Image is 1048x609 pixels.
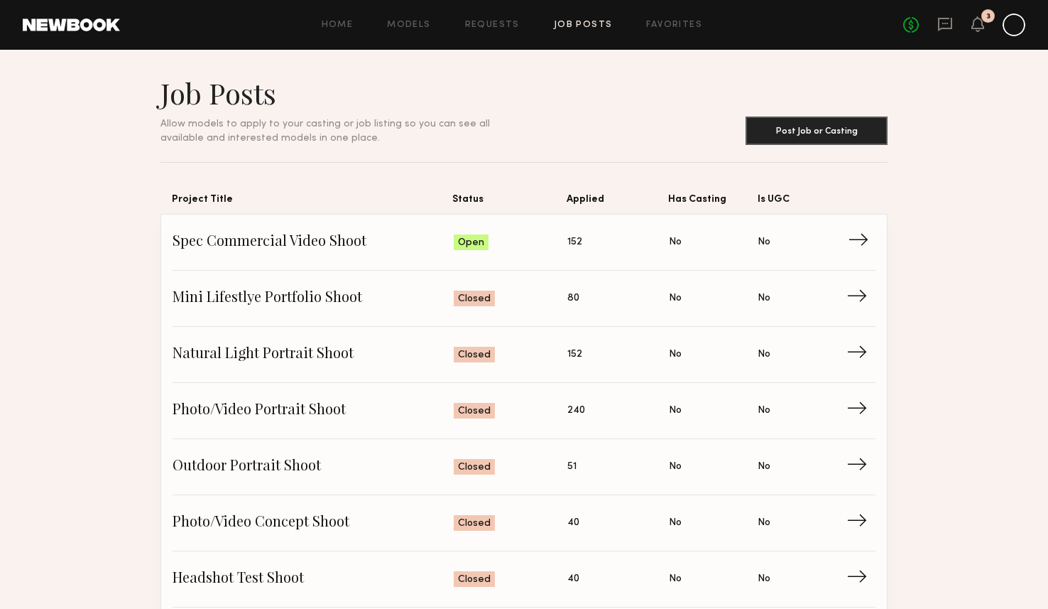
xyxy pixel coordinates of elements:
span: 152 [567,347,582,362]
span: No [669,459,682,475]
a: Job Posts [554,21,613,30]
a: Mini Lifestlye Portfolio ShootClosed80NoNo→ [173,271,875,327]
a: Requests [465,21,520,30]
span: Closed [458,460,491,475]
span: Closed [458,404,491,419]
a: Photo/Video Concept ShootClosed40NoNo→ [173,495,875,551]
span: Closed [458,573,491,587]
span: Closed [458,292,491,306]
a: Models [387,21,430,30]
button: Post Job or Casting [746,117,888,145]
span: 51 [567,459,577,475]
span: Applied [567,191,668,214]
span: Natural Light Portrait Shoot [173,344,454,365]
span: 240 [567,403,585,419]
span: No [758,347,770,362]
span: → [848,232,877,253]
span: No [669,347,682,362]
span: Spec Commercial Video Shoot [173,232,454,253]
span: Outdoor Portrait Shoot [173,456,454,478]
a: Outdoor Portrait ShootClosed51NoNo→ [173,439,875,495]
span: No [669,291,682,306]
span: Project Title [172,191,452,214]
span: 80 [567,291,579,306]
span: Photo/Video Portrait Shoot [173,400,454,421]
span: No [758,291,770,306]
a: Headshot Test ShootClosed40NoNo→ [173,551,875,608]
span: Is UGC [758,191,847,214]
span: Allow models to apply to your casting or job listing so you can see all available and interested ... [160,119,490,143]
span: No [669,515,682,531]
span: No [758,515,770,531]
span: Closed [458,348,491,362]
span: No [758,235,770,250]
span: Closed [458,517,491,531]
span: → [846,568,875,590]
span: No [669,571,682,587]
a: Home [322,21,354,30]
span: No [758,571,770,587]
span: No [758,403,770,419]
span: Mini Lifestlye Portfolio Shoot [173,288,454,309]
a: Favorites [646,21,702,30]
a: Natural Light Portrait ShootClosed152NoNo→ [173,327,875,383]
div: 3 [986,13,990,21]
span: No [669,235,682,250]
span: 40 [567,571,579,587]
span: 152 [567,235,582,250]
span: No [669,403,682,419]
span: Photo/Video Concept Shoot [173,512,454,534]
span: → [846,400,875,421]
span: Status [452,191,567,214]
span: Open [458,236,484,250]
a: Spec Commercial Video ShootOpen152NoNo→ [173,215,875,271]
span: → [846,456,875,478]
h1: Job Posts [160,75,524,111]
span: → [846,288,875,309]
span: 40 [567,515,579,531]
a: Photo/Video Portrait ShootClosed240NoNo→ [173,383,875,439]
span: → [846,512,875,534]
span: Has Casting [668,191,758,214]
span: No [758,459,770,475]
span: Headshot Test Shoot [173,568,454,590]
span: → [846,344,875,365]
